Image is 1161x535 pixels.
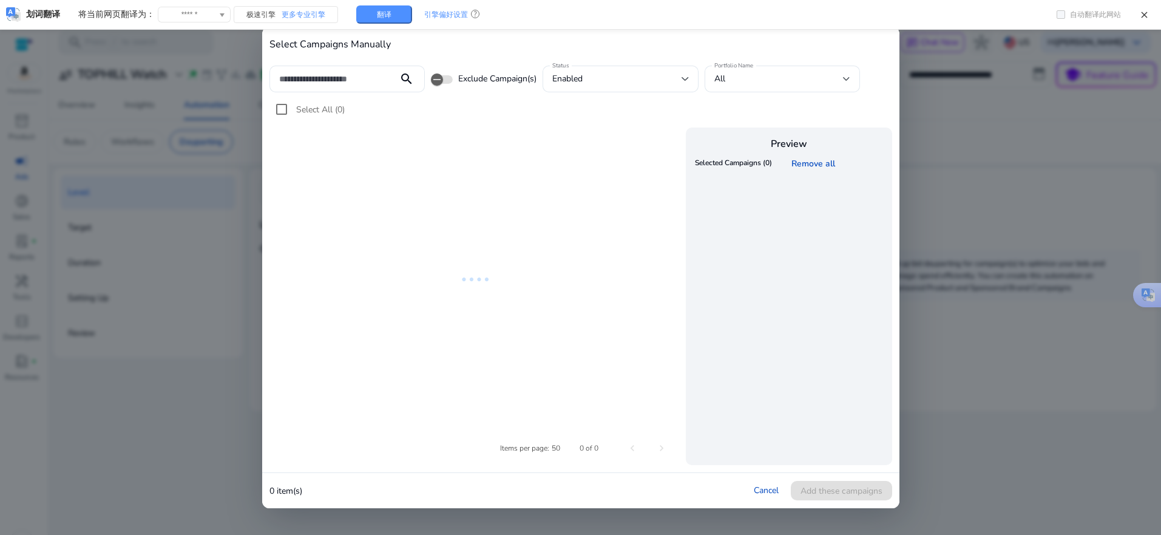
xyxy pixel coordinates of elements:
[552,62,569,70] mat-label: Status
[552,73,583,84] span: enabled
[714,73,725,84] span: All
[458,73,536,85] span: Exclude Campaign(s)
[269,485,302,497] p: 0 item(s)
[392,72,421,86] mat-icon: search
[692,154,775,173] th: Selected Campaigns (0)
[296,104,345,115] span: Select All (0)
[580,443,598,454] div: 0 of 0
[552,443,560,454] div: 50
[791,158,840,169] a: Remove all
[692,138,885,150] h4: Preview
[714,62,754,70] mat-label: Portfolio Name
[754,485,779,496] a: Cancel
[269,39,892,50] h4: Select Campaigns Manually
[500,443,549,454] div: Items per page:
